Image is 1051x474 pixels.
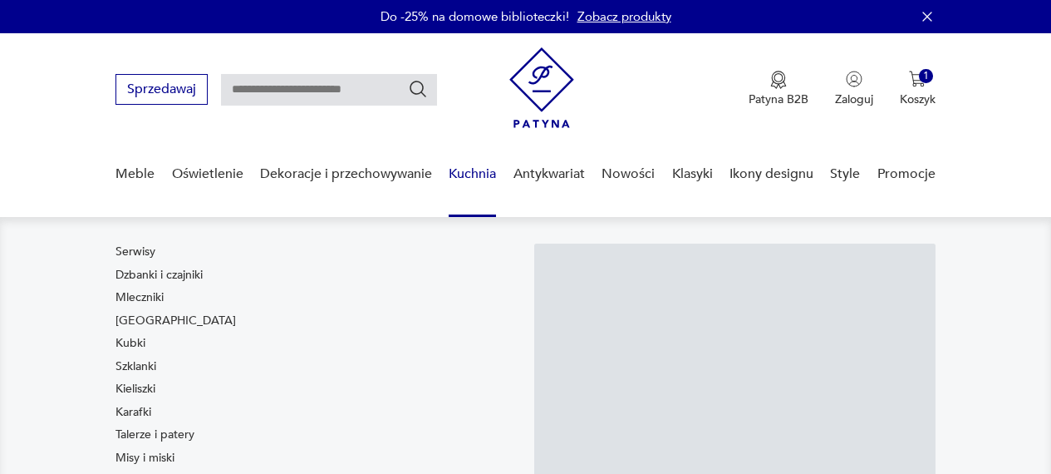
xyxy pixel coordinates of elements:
button: Zaloguj [835,71,873,107]
a: Meble [115,142,155,206]
img: Ikona koszyka [909,71,926,87]
a: Style [830,142,860,206]
a: Serwisy [115,244,155,260]
a: Kubki [115,335,145,352]
button: Szukaj [408,79,428,99]
p: Zaloguj [835,91,873,107]
img: Ikona medalu [770,71,787,89]
p: Koszyk [900,91,936,107]
a: Zobacz produkty [577,8,671,25]
img: Ikonka użytkownika [846,71,862,87]
p: Do -25% na domowe biblioteczki! [381,8,569,25]
p: Patyna B2B [749,91,808,107]
a: [GEOGRAPHIC_DATA] [115,313,236,329]
a: Sprzedawaj [115,85,208,96]
a: Kuchnia [449,142,496,206]
a: Talerze i patery [115,427,194,443]
a: Kieliszki [115,381,155,397]
button: Sprzedawaj [115,74,208,105]
a: Karafki [115,404,151,421]
a: Ikony designu [729,142,813,206]
img: Patyna - sklep z meblami i dekoracjami vintage [509,47,574,128]
a: Mleczniki [115,289,164,306]
a: Klasyki [672,142,713,206]
a: Dzbanki i czajniki [115,267,203,284]
a: Szklanki [115,358,156,375]
a: Oświetlenie [172,142,243,206]
button: 1Koszyk [900,71,936,107]
a: Dekoracje i przechowywanie [260,142,432,206]
a: Antykwariat [513,142,585,206]
div: 1 [919,69,933,83]
button: Patyna B2B [749,71,808,107]
a: Ikona medaluPatyna B2B [749,71,808,107]
a: Misy i miski [115,450,174,467]
a: Nowości [602,142,655,206]
a: Promocje [877,142,936,206]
